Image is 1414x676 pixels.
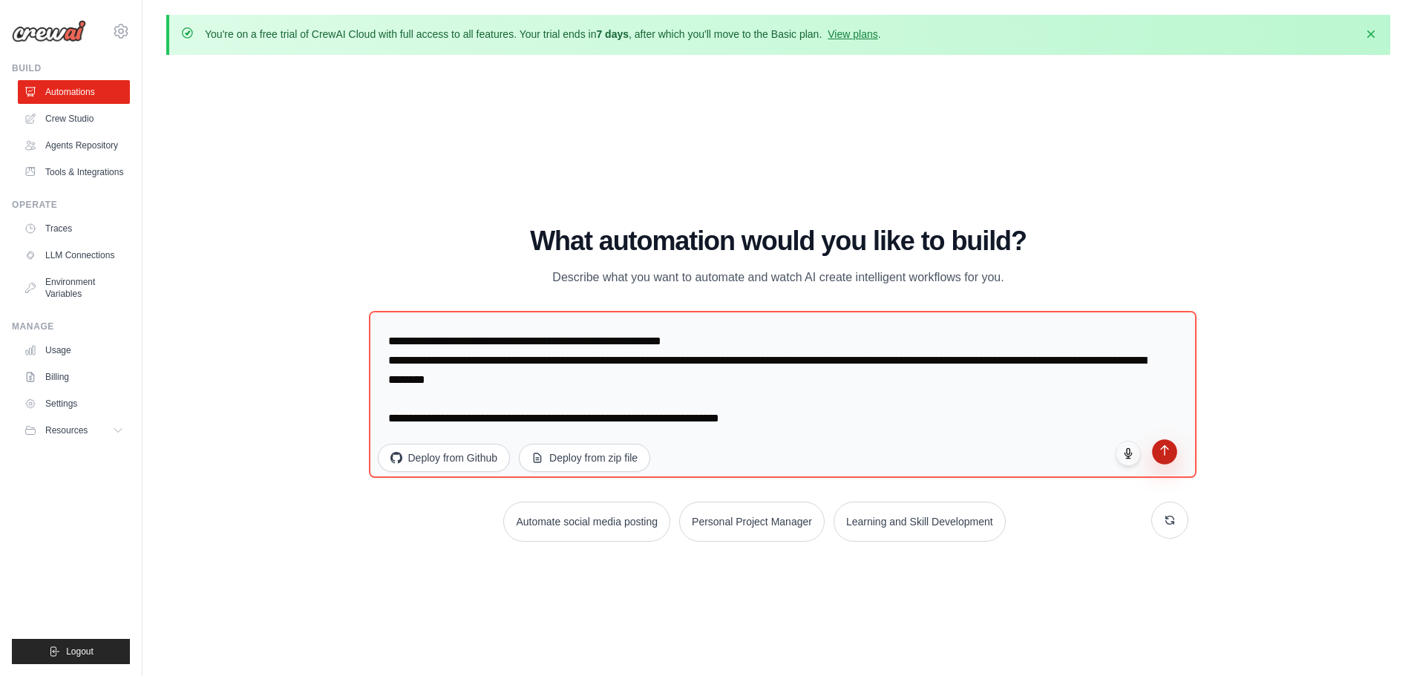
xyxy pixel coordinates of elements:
button: Learning and Skill Development [834,502,1006,542]
img: Logo [12,20,86,42]
a: Tools & Integrations [18,160,130,184]
a: Environment Variables [18,270,130,306]
div: Sohbet Aracı [1340,605,1414,676]
a: Crew Studio [18,107,130,131]
a: Automations [18,80,130,104]
a: LLM Connections [18,243,130,267]
div: Build [12,62,130,74]
button: Automate social media posting [503,502,670,542]
a: Agents Repository [18,134,130,157]
a: Usage [18,338,130,362]
a: View plans [828,28,877,40]
a: Traces [18,217,130,240]
div: Operate [12,199,130,211]
h1: What automation would you like to build? [369,226,1188,256]
p: Describe what you want to automate and watch AI create intelligent workflows for you. [529,268,1028,287]
span: Logout [66,646,94,657]
iframe: Chat Widget [1340,605,1414,676]
button: Logout [12,639,130,664]
button: Deploy from zip file [519,444,650,472]
button: Deploy from Github [378,444,511,472]
button: Personal Project Manager [679,502,825,542]
button: Resources [18,419,130,442]
div: Manage [12,321,130,332]
strong: 7 days [596,28,629,40]
p: You're on a free trial of CrewAI Cloud with full access to all features. Your trial ends in , aft... [205,27,881,42]
span: Resources [45,424,88,436]
a: Billing [18,365,130,389]
a: Settings [18,392,130,416]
